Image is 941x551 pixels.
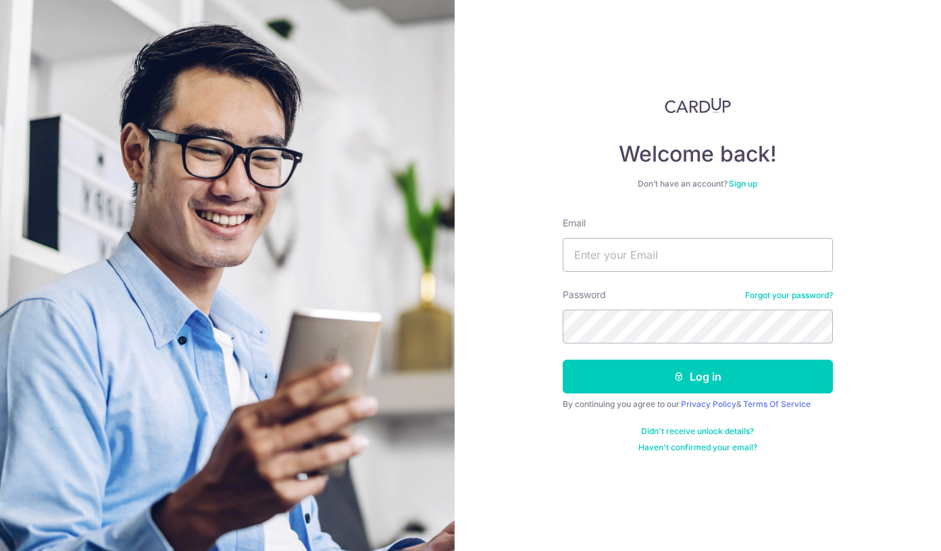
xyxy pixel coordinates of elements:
[563,360,833,393] button: Log in
[665,97,731,114] img: CardUp Logo
[729,178,757,189] a: Sign up
[743,399,811,409] a: Terms Of Service
[563,399,833,410] div: By continuing you agree to our &
[563,178,833,189] div: Don’t have an account?
[563,238,833,272] input: Enter your Email
[638,442,757,453] a: Haven't confirmed your email?
[681,399,736,409] a: Privacy Policy
[563,141,833,168] h4: Welcome back!
[563,288,606,302] label: Password
[563,216,586,230] label: Email
[745,290,833,301] a: Forgot your password?
[641,426,754,437] a: Didn't receive unlock details?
